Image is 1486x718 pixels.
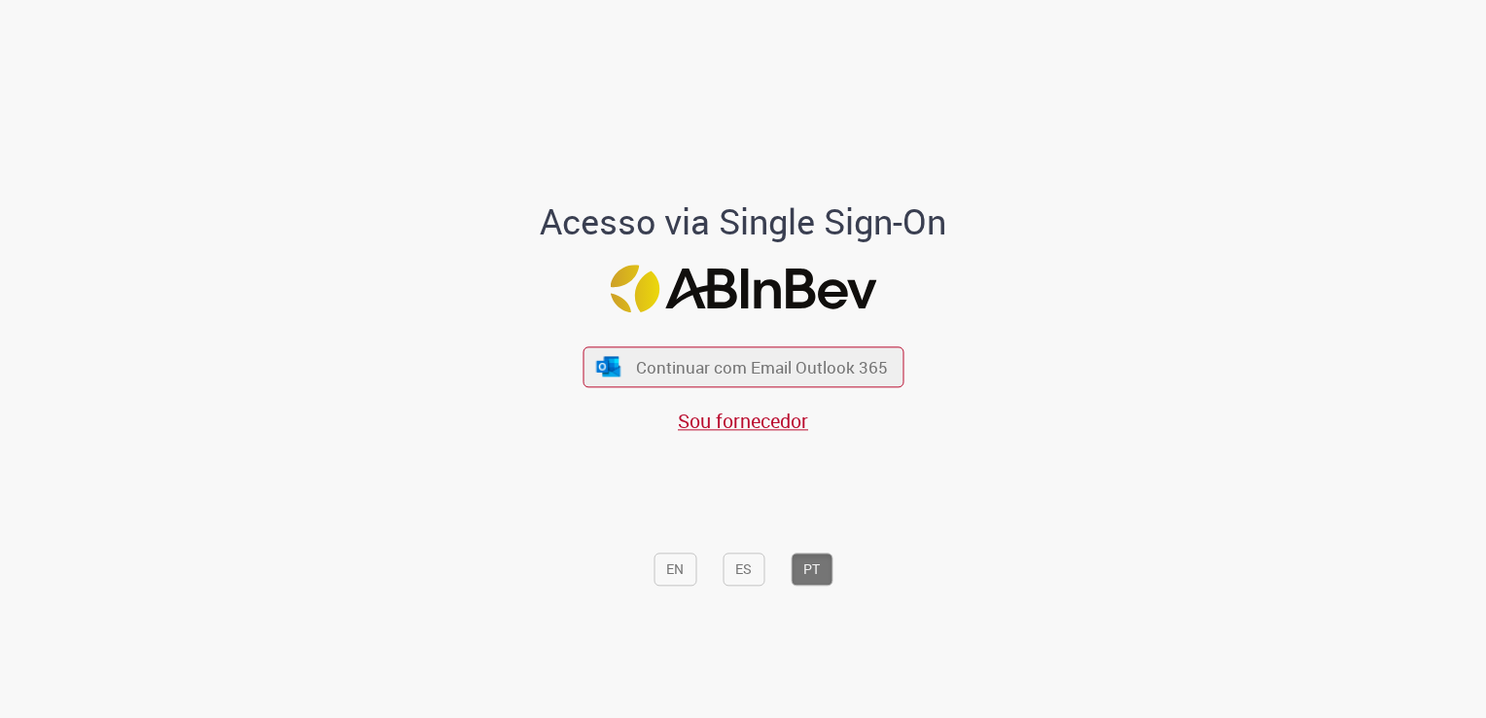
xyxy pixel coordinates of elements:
[723,554,764,587] button: ES
[636,356,888,378] span: Continuar com Email Outlook 365
[654,554,696,587] button: EN
[610,265,876,312] img: Logo ABInBev
[595,356,622,377] img: ícone Azure/Microsoft 360
[583,347,903,387] button: ícone Azure/Microsoft 360 Continuar com Email Outlook 365
[474,202,1013,241] h1: Acesso via Single Sign-On
[678,408,808,434] a: Sou fornecedor
[791,554,832,587] button: PT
